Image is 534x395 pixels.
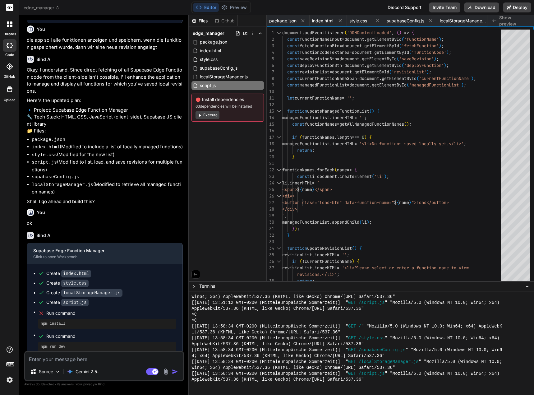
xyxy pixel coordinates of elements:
[292,226,295,231] span: }
[199,73,248,81] span: localStorageManager.js
[267,36,274,43] div: 2
[282,167,315,173] span: functionNames
[429,2,460,12] button: Invite Team
[337,174,339,179] span: .
[337,167,347,173] span: name
[285,213,287,218] span: ;
[332,115,354,120] span: innerHTML
[312,252,315,258] span: .
[267,30,274,36] div: 1
[402,43,439,49] span: 'fetchFunction'
[300,82,347,88] span: managedFunctionList
[464,2,499,12] button: Download
[302,258,305,264] span: !
[429,69,431,75] span: ;
[347,252,349,258] span: ;
[387,18,424,24] span: supabaseConfig.js
[27,107,183,135] p: 🔹 Project: Supabase Edge Function Manager 🔧 Tech Stack: HTML, CSS, JavaScript (client-side), Supa...
[267,43,274,49] div: 3
[372,174,374,179] span: (
[387,174,389,179] span: ;
[267,258,274,265] div: 36
[419,76,471,81] span: 'currentFunctionName'
[436,56,439,62] span: ;
[300,76,357,81] span: currentFunctionNameSpan
[329,69,332,75] span: =
[302,187,312,192] span: name
[196,96,260,103] span: Install dependencies
[404,121,407,127] span: (
[275,180,283,186] div: Click to collapse the range.
[267,206,274,212] div: 28
[287,43,300,49] span: const
[196,104,260,109] span: 63 dependencies will be installed
[267,82,274,88] div: 9
[359,76,379,81] span: document
[267,252,274,258] div: 35
[267,160,274,167] div: 21
[27,243,173,264] button: Supabase Edge Function ManagerClick to open Workbench
[354,245,357,251] span: )
[267,75,274,82] div: 8
[300,63,342,68] span: deployFunctionBtn
[199,47,222,54] span: index.html
[287,76,300,81] span: const
[334,167,337,173] span: (
[339,43,342,49] span: =
[359,115,364,120] span: ''
[275,167,283,173] div: Click to collapse the range.
[267,232,274,239] div: 32
[4,97,16,103] label: Upload
[526,283,529,289] span: −
[267,193,274,199] div: 26
[305,121,337,127] span: functionNames
[37,26,45,32] h6: You
[297,174,310,179] span: const
[379,76,382,81] span: .
[397,56,399,62] span: (
[267,134,274,141] div: 17
[342,43,362,49] span: document
[32,182,93,188] code: localStorageManager.js
[446,49,449,55] span: )
[402,36,404,42] span: (
[282,219,329,225] span: managedFunctionList
[267,212,274,219] div: 29
[267,62,274,69] div: 6
[267,108,274,114] div: 13
[27,67,183,95] p: Okay, I understand. Since direct fetching of all Supabase Edge Function code from the client-side...
[37,209,45,216] h6: You
[282,206,297,212] span: </div>
[407,82,409,88] span: (
[199,64,238,72] span: supabaseConfig.js
[275,258,283,265] div: Click to collapse the range.
[4,374,15,385] img: settings
[377,108,379,114] span: {
[297,147,312,153] span: return
[349,18,367,24] span: style.css
[36,232,52,239] h6: Bind AI
[342,63,344,68] span: =
[464,141,466,146] span: ;
[55,369,60,374] img: Pick Models
[354,69,389,75] span: getElementById
[315,187,332,192] span: </span>
[334,134,337,140] span: .
[384,2,425,12] div: Discord Support
[354,115,357,120] span: =
[292,121,305,127] span: const
[287,56,300,62] span: const
[524,281,530,291] button: −
[287,180,290,186] span: .
[292,154,295,160] span: }
[297,226,300,231] span: ;
[275,108,283,114] div: Click to collapse the range.
[329,115,332,120] span: .
[441,36,444,42] span: ;
[300,43,339,49] span: fetchFunctionBtn
[267,141,274,147] div: 18
[359,219,362,225] span: (
[275,30,283,36] div: Click to collapse the range.
[337,121,339,127] span: =
[464,82,466,88] span: ;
